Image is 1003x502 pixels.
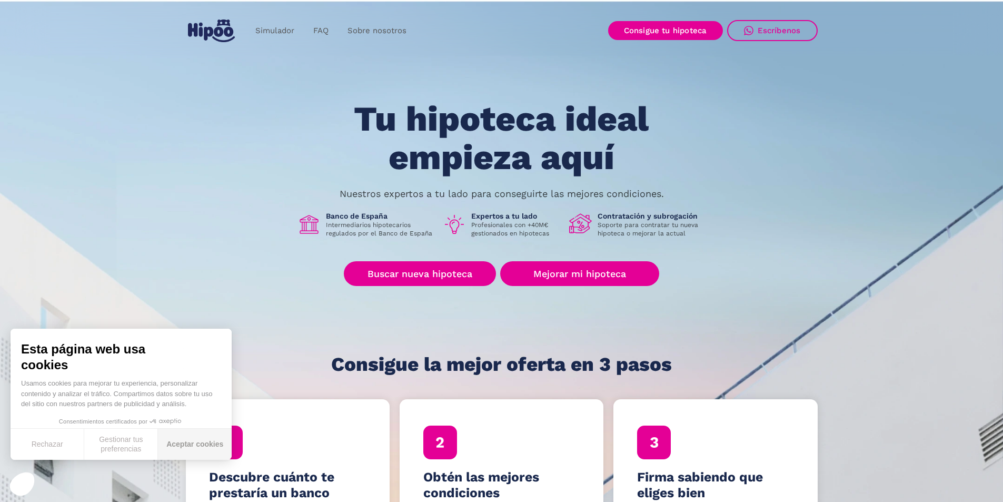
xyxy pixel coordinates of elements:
p: Soporte para contratar tu nueva hipoteca o mejorar la actual [598,221,706,238]
a: home [186,15,237,46]
a: Buscar nueva hipoteca [344,261,496,286]
a: Consigue tu hipoteca [608,21,723,40]
h1: Tu hipoteca ideal empieza aquí [302,100,701,176]
h1: Consigue la mejor oferta en 3 pasos [331,354,672,375]
a: Mejorar mi hipoteca [500,261,659,286]
h4: Obtén las mejores condiciones [423,469,580,501]
h1: Contratación y subrogación [598,211,706,221]
a: Simulador [246,21,304,41]
h4: Firma sabiendo que eliges bien [637,469,794,501]
h1: Expertos a tu lado [471,211,561,221]
h4: Descubre cuánto te prestaría un banco [209,469,366,501]
a: Sobre nosotros [338,21,416,41]
p: Profesionales con +40M€ gestionados en hipotecas [471,221,561,238]
p: Intermediarios hipotecarios regulados por el Banco de España [326,221,434,238]
p: Nuestros expertos a tu lado para conseguirte las mejores condiciones. [340,190,664,198]
div: Escríbenos [758,26,801,35]
h1: Banco de España [326,211,434,221]
a: Escríbenos [727,20,818,41]
a: FAQ [304,21,338,41]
